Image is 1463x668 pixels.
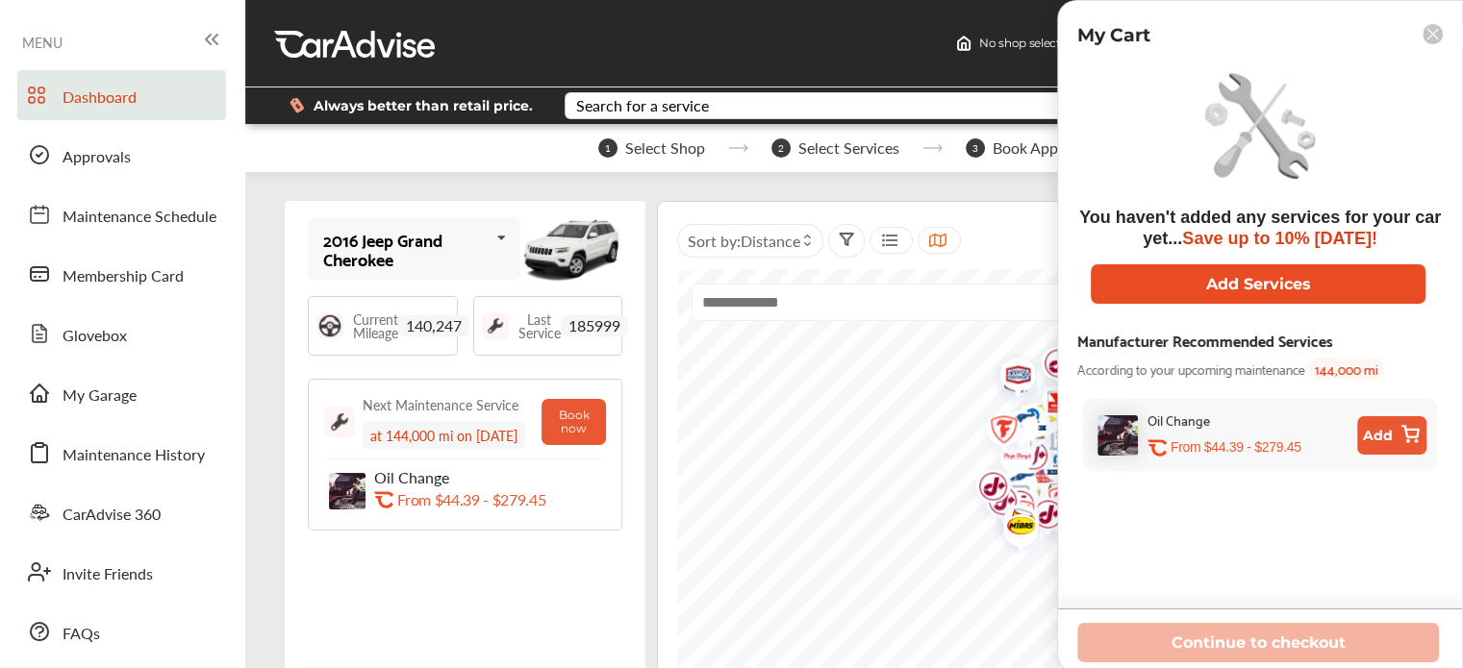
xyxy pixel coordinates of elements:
[993,139,1120,157] span: Book Appointment
[63,264,184,289] span: Membership Card
[17,428,226,478] a: Maintenance History
[17,487,226,537] a: CarAdvise 360
[374,468,586,486] p: Oil Change
[988,458,1036,518] div: Map marker
[542,399,606,445] button: Book now
[1077,327,1333,353] div: Manufacturer Recommended Services
[1026,336,1074,397] div: Map marker
[989,495,1040,557] img: logo-take5.png
[518,312,561,339] span: Last Service
[961,459,1009,520] div: Map marker
[17,368,226,418] a: My Garage
[971,403,1022,463] img: logo-firestone.png
[1148,408,1210,431] div: Oil Change
[1016,487,1067,548] img: logo-jiffylube.png
[995,476,1043,516] div: Map marker
[324,458,606,459] img: border-line.da1032d4.svg
[17,309,226,359] a: Glovebox
[986,348,1034,408] div: Map marker
[63,383,137,408] span: My Garage
[329,473,366,509] img: oil-change-thumb.jpg
[22,35,63,50] span: MENU
[398,315,469,336] span: 140,247
[63,205,216,230] span: Maintenance Schedule
[728,144,748,152] img: stepper-arrow.e24c07c6.svg
[1026,336,1077,397] img: logo-jiffylube.png
[961,459,1012,520] img: logo-jiffylube.png
[988,470,1036,531] div: Map marker
[991,476,1039,531] div: Map marker
[688,230,800,252] span: Sort by :
[63,562,153,587] span: Invite Friends
[17,130,226,180] a: Approvals
[17,189,226,239] a: Maintenance Schedule
[988,459,1036,516] div: Map marker
[1077,358,1305,380] span: According to your upcoming maintenance
[966,138,985,158] span: 3
[625,139,705,157] span: Select Shop
[520,210,622,286] img: mobile_11078_st0640_046.jpg
[989,504,1037,554] div: Map marker
[1182,229,1377,248] span: Save up to 10% [DATE]!
[1016,487,1064,548] div: Map marker
[63,145,131,170] span: Approvals
[17,249,226,299] a: Membership Card
[63,503,161,528] span: CarAdvise 360
[63,324,127,349] span: Glovebox
[1027,375,1075,435] div: Map marker
[316,312,343,339] img: steering_logo
[798,139,899,157] span: Select Services
[989,400,1037,457] div: Map marker
[988,478,1036,538] div: Map marker
[986,348,1037,408] img: logo-aamco.png
[17,70,226,120] a: Dashboard
[771,138,791,158] span: 2
[363,395,518,414] div: Next Maintenance Service
[922,144,943,152] img: stepper-arrow.e24c07c6.svg
[1091,264,1425,304] button: Add Services
[63,443,205,468] span: Maintenance History
[741,230,800,252] span: Distance
[1077,24,1150,46] p: My Cart
[561,315,628,336] span: 185999
[989,494,1037,555] div: Map marker
[290,97,304,113] img: dollor_label_vector.a70140d1.svg
[576,98,709,113] div: Search for a service
[971,474,1019,534] div: Map marker
[1357,416,1426,455] button: Add
[1097,415,1138,456] img: oil-change-thumb.jpg
[482,312,509,339] img: maintenance_logo
[989,495,1037,557] div: Map marker
[324,407,355,437] img: maintenance_logo
[17,547,226,597] a: Invite Friends
[989,494,1040,555] img: logo-carx.png
[956,36,971,51] img: header-home-logo.8d720a4f.svg
[989,504,1040,554] img: Midas+Logo_RGB.png
[1029,474,1080,534] img: logo-firestone.png
[323,230,488,268] div: 2016 Jeep Grand Cherokee
[1024,470,1072,532] div: Map marker
[598,138,618,158] span: 1
[1079,208,1441,248] span: You haven't added any services for your car yet...
[971,403,1020,463] div: Map marker
[1024,470,1075,532] img: logo-take5.png
[63,86,137,111] span: Dashboard
[63,622,100,647] span: FAQs
[988,470,1039,531] img: empty_shop_logo.394c5474.svg
[1309,358,1384,380] span: 144,000 mi
[397,490,545,508] p: From $44.39 - $279.45
[353,312,398,339] span: Current Mileage
[17,606,226,656] a: FAQs
[989,487,1037,548] div: Map marker
[363,422,525,449] div: at 144,000 mi on [DATE]
[1171,438,1301,457] p: From $44.39 - $279.45
[1027,375,1078,435] img: logo-valvoline.png
[979,36,1074,51] span: No shop selected
[314,99,533,112] span: Always better than retail price.
[1029,474,1077,534] div: Map marker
